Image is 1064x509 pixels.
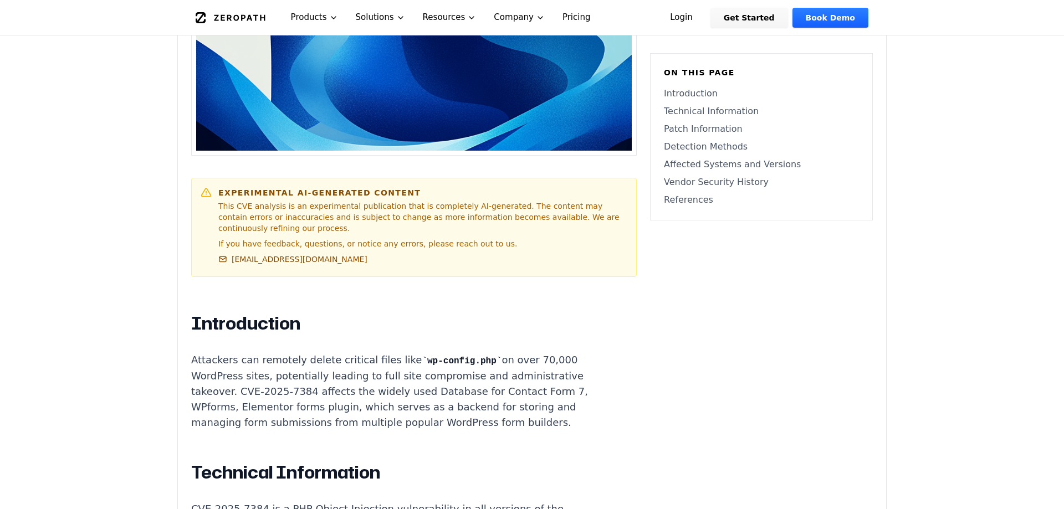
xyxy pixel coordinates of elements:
a: Detection Methods [664,140,859,153]
h2: Introduction [191,312,603,335]
a: Technical Information [664,105,859,118]
a: Patch Information [664,122,859,136]
p: If you have feedback, questions, or notice any errors, please reach out to us. [218,238,627,249]
a: Vendor Security History [664,176,859,189]
a: Login [657,8,706,28]
code: wp-config.php [422,356,502,366]
a: References [664,193,859,207]
h6: Experimental AI-Generated Content [218,187,627,198]
p: Attackers can remotely delete critical files like on over 70,000 WordPress sites, potentially lea... [191,352,603,430]
a: Book Demo [792,8,868,28]
a: [EMAIL_ADDRESS][DOMAIN_NAME] [218,254,367,265]
p: This CVE analysis is an experimental publication that is completely AI-generated. The content may... [218,200,627,234]
a: Get Started [710,8,788,28]
h2: Technical Information [191,461,603,484]
h6: On this page [664,67,859,78]
a: Affected Systems and Versions [664,158,859,171]
a: Introduction [664,87,859,100]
